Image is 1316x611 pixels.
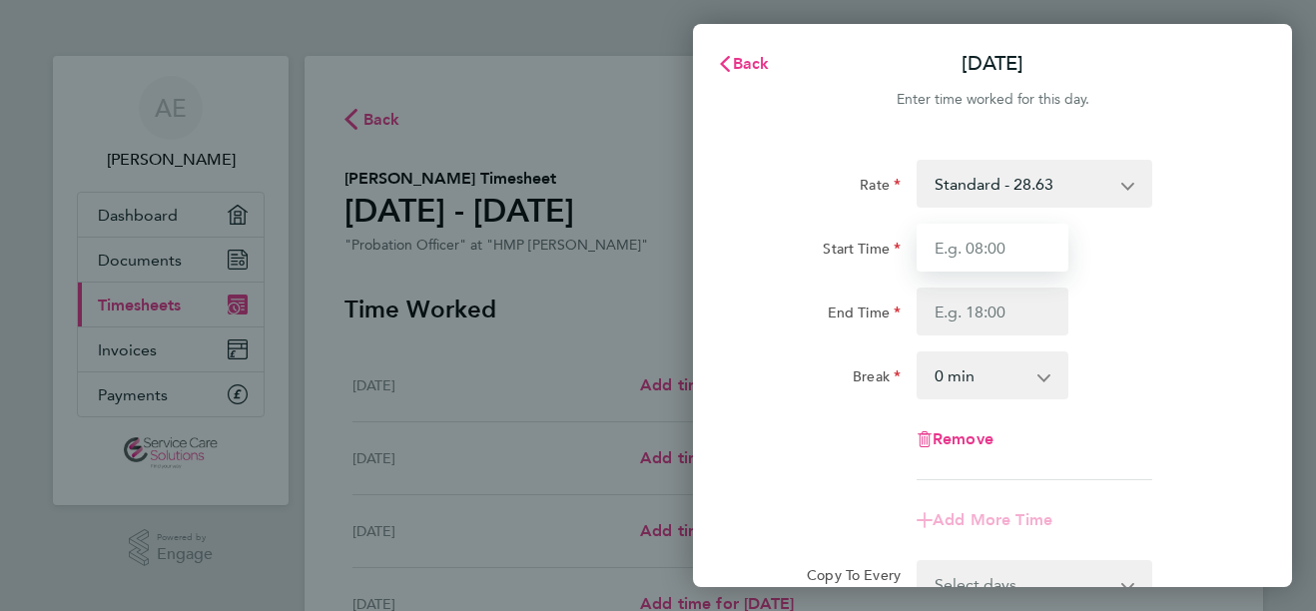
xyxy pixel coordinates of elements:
span: Remove [933,429,993,448]
label: Break [853,367,901,391]
button: Back [697,44,790,84]
label: Rate [860,176,901,200]
p: [DATE] [962,50,1023,78]
label: Copy To Every Following [791,566,901,602]
div: Enter time worked for this day. [693,88,1292,112]
label: End Time [828,304,901,327]
input: E.g. 08:00 [917,224,1068,272]
button: Remove [917,431,993,447]
label: Start Time [823,240,901,264]
input: E.g. 18:00 [917,288,1068,335]
span: Back [733,54,770,73]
